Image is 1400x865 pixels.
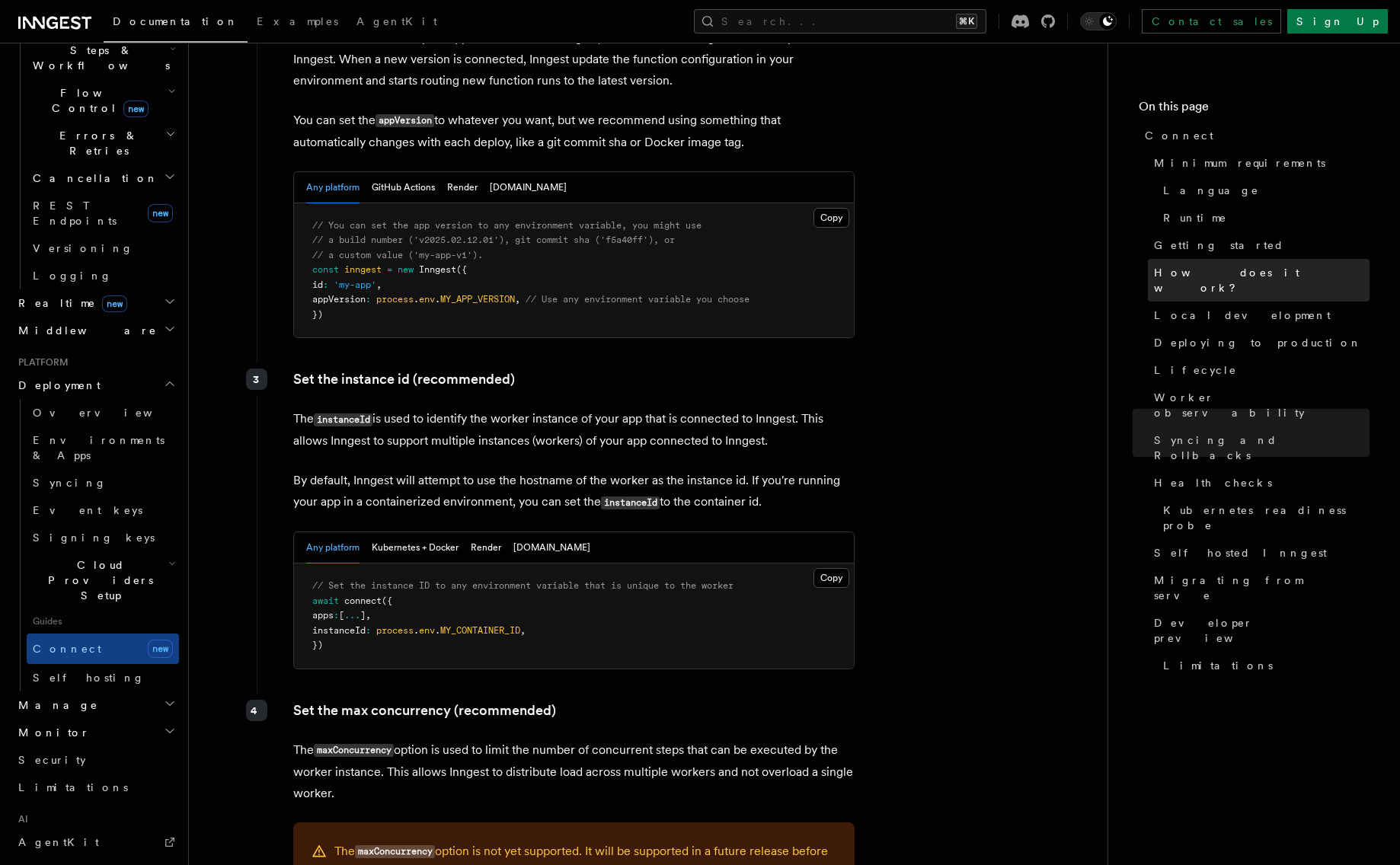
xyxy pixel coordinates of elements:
a: Limitations [1157,652,1370,679]
span: process [376,625,414,636]
a: Documentation [104,5,248,43]
span: Steps & Workflows [27,43,170,73]
span: ... [344,610,360,621]
span: Versioning [33,242,133,254]
button: Copy [813,208,849,228]
a: Security [12,746,179,774]
span: AgentKit [356,15,437,27]
span: Syncing and Rollbacks [1154,432,1370,463]
a: Migrating from serve [1148,567,1370,609]
span: Monitor [12,725,90,740]
span: new [102,295,127,312]
button: Steps & Workflows [27,37,179,79]
span: Runtime [1163,210,1227,225]
span: Migrating from serve [1154,573,1370,603]
span: // You can set the app version to any environment variable, you might use [312,220,702,231]
a: Overview [27,399,179,426]
span: // Set the instance ID to any environment variable that is unique to the worker [312,580,734,591]
span: Event keys [33,504,142,516]
a: Limitations [12,774,179,801]
span: Cancellation [27,171,158,186]
a: Event keys [27,496,179,524]
span: new [123,101,149,117]
span: MY_APP_VERSION [440,294,515,305]
span: ({ [456,264,467,275]
span: Language [1163,183,1259,198]
button: Monitor [12,719,179,746]
a: Logging [27,262,179,289]
span: Manage [12,697,98,713]
span: env [419,294,435,305]
span: }) [312,640,323,650]
p: Set the max concurrency (recommended) [293,700,855,721]
button: Errors & Retries [27,122,179,164]
p: You can set the to whatever you want, but we recommend using something that automatically changes... [293,110,855,153]
span: Connect [33,643,101,655]
a: Contact sales [1142,9,1281,34]
span: Syncing [33,477,107,489]
span: connect [344,595,382,606]
a: Syncing [27,469,179,496]
span: , [376,279,382,290]
a: Versioning [27,235,179,262]
span: Minimum requirements [1154,155,1325,171]
span: Realtime [12,295,127,311]
span: AI [12,813,28,825]
span: : [366,625,371,636]
p: When a new version of your app is connected to Inngest, the functions' configurations are synced ... [293,27,855,91]
a: Connect [1139,122,1370,149]
span: : [366,294,371,305]
span: MY_CONTAINER_ID [440,625,520,636]
span: , [520,625,526,636]
span: // a custom value ('my-app-v1'). [312,250,483,260]
span: Developer preview [1154,615,1370,646]
code: maxConcurrency [355,845,435,858]
span: Worker observability [1154,390,1370,420]
p: By default, Inngest will attempt to use the hostname of the worker as the instance id. If you're ... [293,470,855,513]
a: AgentKit [347,5,446,41]
span: , [366,610,371,621]
span: Flow Control [27,85,168,116]
span: Self hosted Inngest [1154,545,1327,560]
span: ] [360,610,366,621]
button: Toggle dark mode [1080,12,1117,30]
span: Inngest [419,264,456,275]
span: Guides [27,609,179,634]
button: Render [471,532,501,563]
span: : [323,279,328,290]
span: Security [18,754,86,766]
button: [DOMAIN_NAME] [513,532,590,563]
a: Runtime [1157,204,1370,231]
span: Local development [1154,308,1331,323]
span: Lifecycle [1154,362,1237,378]
kbd: ⌘K [956,14,977,29]
span: . [414,625,419,636]
p: The option is used to limit the number of concurrent steps that can be executed by the worker ins... [293,739,855,804]
p: The is used to identify the worker instance of your app that is connected to Inngest. This allows... [293,408,855,452]
span: appVersion [312,294,366,305]
span: Logging [33,270,112,282]
code: maxConcurrency [314,744,394,757]
div: 4 [246,700,267,721]
span: Signing keys [33,531,155,544]
button: Flow Controlnew [27,79,179,122]
span: = [387,264,392,275]
span: Environments & Apps [33,434,165,461]
span: . [435,294,440,305]
span: Examples [257,15,338,27]
span: : [334,610,339,621]
a: AgentKit [12,828,179,856]
p: Set the instance id (recommended) [293,369,855,390]
span: new [398,264,414,275]
span: REST Endpoints [33,199,117,227]
button: Any platform [306,172,360,203]
a: Signing keys [27,524,179,551]
div: 3 [246,369,267,390]
span: Limitations [18,781,128,793]
button: Manage [12,691,179,719]
div: Deployment [12,399,179,691]
span: await [312,595,339,606]
button: Cloud Providers Setup [27,551,179,609]
div: Inngest Functions [12,9,179,289]
span: apps [312,610,334,621]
